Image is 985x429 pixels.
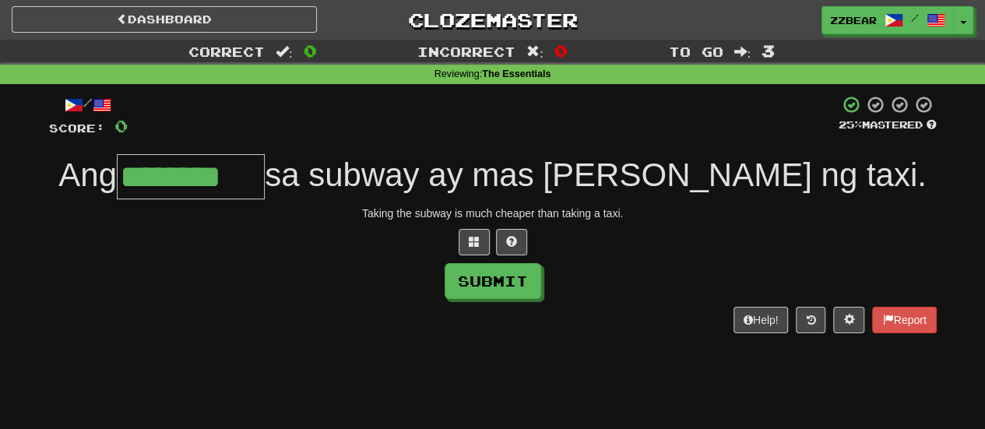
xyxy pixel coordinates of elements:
span: To go [668,44,723,59]
span: Score: [49,121,105,135]
span: Correct [188,44,265,59]
span: 3 [762,41,775,60]
span: 25 % [839,118,862,131]
button: Submit [445,263,541,299]
a: zzbear / [821,6,954,34]
span: Ang [58,156,117,193]
span: : [526,45,544,58]
button: Help! [733,307,789,333]
span: / [911,12,919,23]
div: Taking the subway is much cheaper than taking a taxi. [49,206,937,221]
button: Switch sentence to multiple choice alt+p [459,229,490,255]
span: : [733,45,751,58]
span: zzbear [830,13,877,27]
span: : [276,45,293,58]
a: Dashboard [12,6,317,33]
span: 0 [554,41,568,60]
span: 0 [114,116,128,135]
span: sa subway ay mas [PERSON_NAME] ng taxi. [265,156,927,193]
button: Round history (alt+y) [796,307,825,333]
button: Single letter hint - you only get 1 per sentence and score half the points! alt+h [496,229,527,255]
span: Incorrect [417,44,515,59]
a: Clozemaster [340,6,646,33]
div: / [49,95,128,114]
div: Mastered [839,118,937,132]
button: Report [872,307,936,333]
strong: The Essentials [482,69,551,79]
span: 0 [304,41,317,60]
